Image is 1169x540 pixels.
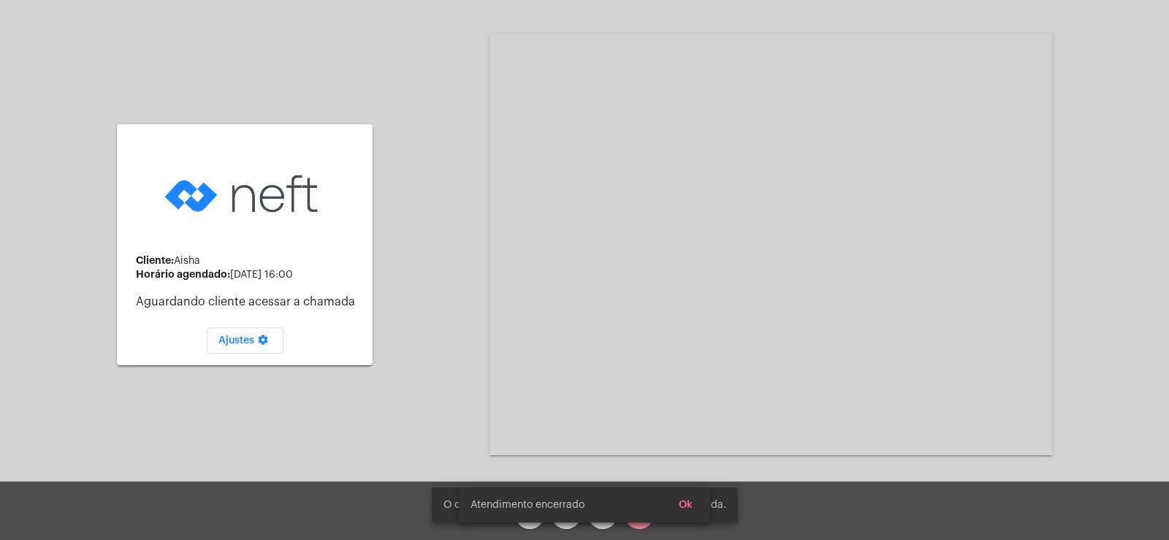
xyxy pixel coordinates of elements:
div: Aisha [136,255,361,267]
div: [DATE] 16:00 [136,269,361,281]
span: Atendimento encerrado [471,498,584,512]
p: Aguardando cliente acessar a chamada [136,295,361,308]
button: Ajustes [207,327,283,354]
span: Ok [679,500,693,510]
strong: Cliente: [136,255,174,265]
mat-icon: settings [254,334,272,351]
strong: Horário agendado: [136,269,230,279]
img: logo-neft-novo-2.png [161,152,329,236]
span: Ajustes [218,335,272,346]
